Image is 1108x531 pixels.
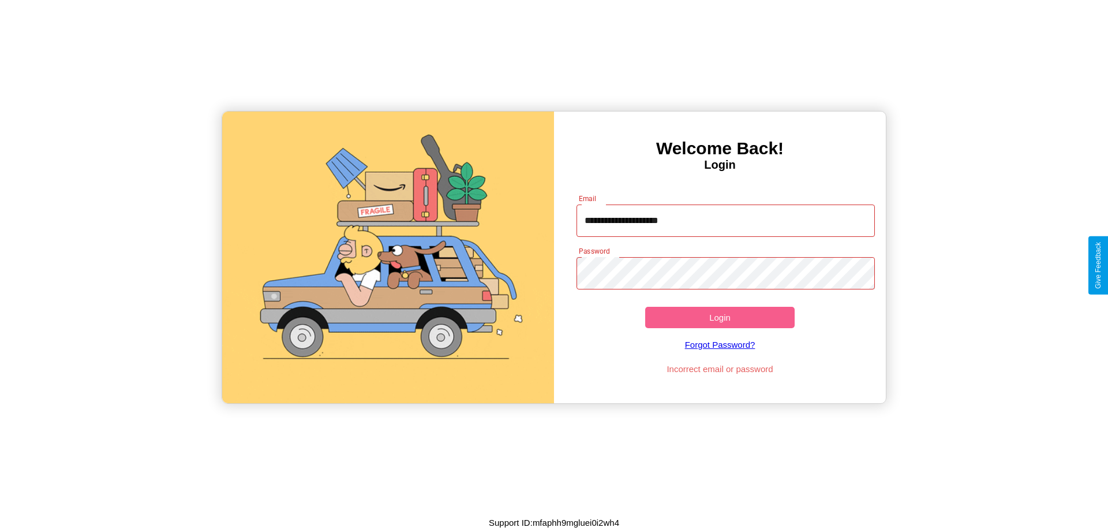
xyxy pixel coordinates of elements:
label: Email [579,194,597,203]
p: Incorrect email or password [571,361,870,377]
div: Give Feedback [1094,242,1102,289]
h4: Login [554,158,886,172]
p: Support ID: mfaphh9mgluei0i2wh4 [489,515,619,530]
button: Login [645,307,795,328]
a: Forgot Password? [571,328,870,361]
img: gif [222,112,554,403]
h3: Welcome Back! [554,139,886,158]
label: Password [579,246,609,256]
